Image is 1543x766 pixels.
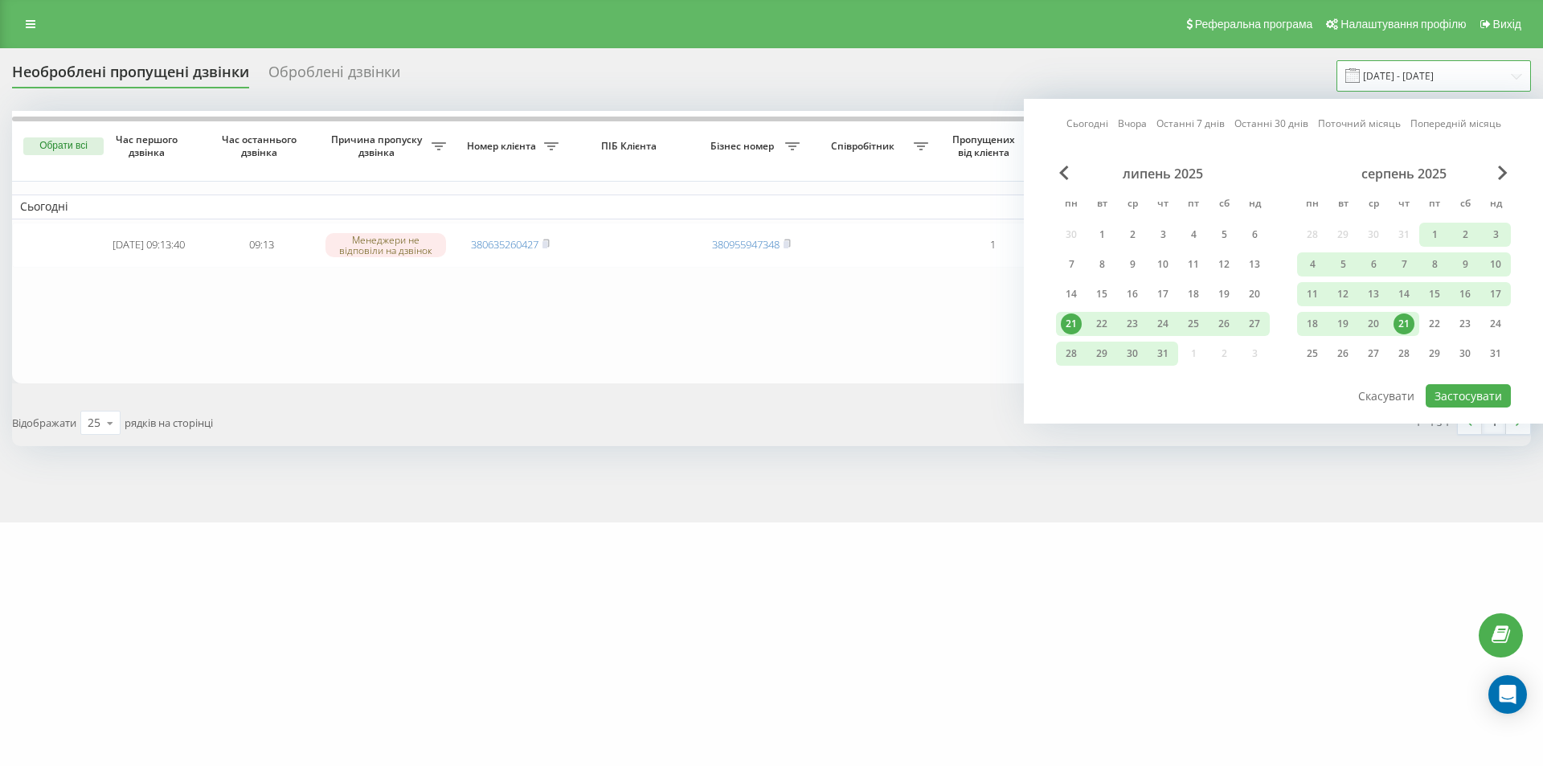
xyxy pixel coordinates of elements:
div: нд 27 лип 2025 р. [1239,312,1270,336]
div: пн 11 серп 2025 р. [1297,282,1328,306]
div: Оброблені дзвінки [268,63,400,88]
div: 29 [1091,343,1112,364]
div: 23 [1455,313,1475,334]
span: Next Month [1498,166,1508,180]
abbr: неділя [1484,193,1508,217]
div: 20 [1244,284,1265,305]
div: чт 28 серп 2025 р. [1389,342,1419,366]
div: липень 2025 [1056,166,1270,182]
span: Час останнього дзвінка [218,133,305,158]
button: Скасувати [1349,384,1423,408]
div: ср 23 лип 2025 р. [1117,312,1148,336]
div: 2 [1122,224,1143,245]
span: Причина пропуску дзвінка [325,133,432,158]
abbr: п’ятниця [1181,193,1205,217]
div: 1 [1091,224,1112,245]
div: нд 17 серп 2025 р. [1480,282,1511,306]
div: 28 [1061,343,1082,364]
a: 380635260427 [471,237,538,252]
div: ср 20 серп 2025 р. [1358,312,1389,336]
abbr: вівторок [1331,193,1355,217]
div: 9 [1455,254,1475,275]
span: Вихід [1493,18,1521,31]
div: 7 [1394,254,1414,275]
div: 3 [1485,224,1506,245]
div: вт 19 серп 2025 р. [1328,312,1358,336]
div: нд 3 серп 2025 р. [1480,223,1511,247]
div: 21 [1061,313,1082,334]
abbr: четвер [1392,193,1416,217]
a: Попередній місяць [1410,116,1501,131]
div: ср 27 серп 2025 р. [1358,342,1389,366]
span: Реферальна програма [1195,18,1313,31]
span: Налаштування профілю [1340,18,1466,31]
div: 7 [1061,254,1082,275]
div: 31 [1485,343,1506,364]
div: 25 [88,415,100,431]
abbr: субота [1212,193,1236,217]
div: чт 24 лип 2025 р. [1148,312,1178,336]
div: пн 21 лип 2025 р. [1056,312,1087,336]
div: 2 [1455,224,1475,245]
div: чт 31 лип 2025 р. [1148,342,1178,366]
div: 19 [1214,284,1234,305]
div: 5 [1214,224,1234,245]
div: пн 7 лип 2025 р. [1056,252,1087,276]
div: 25 [1302,343,1323,364]
div: 16 [1122,284,1143,305]
div: пн 4 серп 2025 р. [1297,252,1328,276]
div: Менеджери не відповіли на дзвінок [325,233,446,257]
div: чт 14 серп 2025 р. [1389,282,1419,306]
a: Останні 30 днів [1234,116,1308,131]
div: сб 19 лип 2025 р. [1209,282,1239,306]
div: Open Intercom Messenger [1488,675,1527,714]
abbr: понеділок [1059,193,1083,217]
div: сб 2 серп 2025 р. [1450,223,1480,247]
div: 28 [1394,343,1414,364]
span: Previous Month [1059,166,1069,180]
div: 8 [1091,254,1112,275]
div: чт 21 серп 2025 р. [1389,312,1419,336]
div: 18 [1302,313,1323,334]
div: 26 [1332,343,1353,364]
div: 27 [1244,313,1265,334]
div: сб 16 серп 2025 р. [1450,282,1480,306]
td: 09:13 [205,223,317,268]
div: 22 [1424,313,1445,334]
a: Сьогодні [1066,116,1108,131]
div: вт 29 лип 2025 р. [1087,342,1117,366]
span: Співробітник [816,140,914,153]
div: серпень 2025 [1297,166,1511,182]
div: вт 12 серп 2025 р. [1328,282,1358,306]
div: 10 [1152,254,1173,275]
div: 11 [1183,254,1204,275]
div: 4 [1302,254,1323,275]
div: пт 1 серп 2025 р. [1419,223,1450,247]
div: 14 [1394,284,1414,305]
div: 22 [1091,313,1112,334]
div: 29 [1424,343,1445,364]
div: сб 23 серп 2025 р. [1450,312,1480,336]
td: [DATE] 09:13:40 [92,223,205,268]
div: вт 22 лип 2025 р. [1087,312,1117,336]
div: 25 [1183,313,1204,334]
abbr: неділя [1242,193,1267,217]
div: пн 18 серп 2025 р. [1297,312,1328,336]
div: пт 8 серп 2025 р. [1419,252,1450,276]
div: 19 [1332,313,1353,334]
div: вт 8 лип 2025 р. [1087,252,1117,276]
div: 4 [1183,224,1204,245]
a: Поточний місяць [1318,116,1401,131]
div: пт 4 лип 2025 р. [1178,223,1209,247]
div: ср 30 лип 2025 р. [1117,342,1148,366]
div: 30 [1122,343,1143,364]
div: ср 13 серп 2025 р. [1358,282,1389,306]
span: ПІБ Клієнта [580,140,681,153]
div: 9 [1122,254,1143,275]
div: нд 13 лип 2025 р. [1239,252,1270,276]
div: пт 11 лип 2025 р. [1178,252,1209,276]
div: 17 [1485,284,1506,305]
div: 16 [1455,284,1475,305]
abbr: четвер [1151,193,1175,217]
div: 12 [1214,254,1234,275]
